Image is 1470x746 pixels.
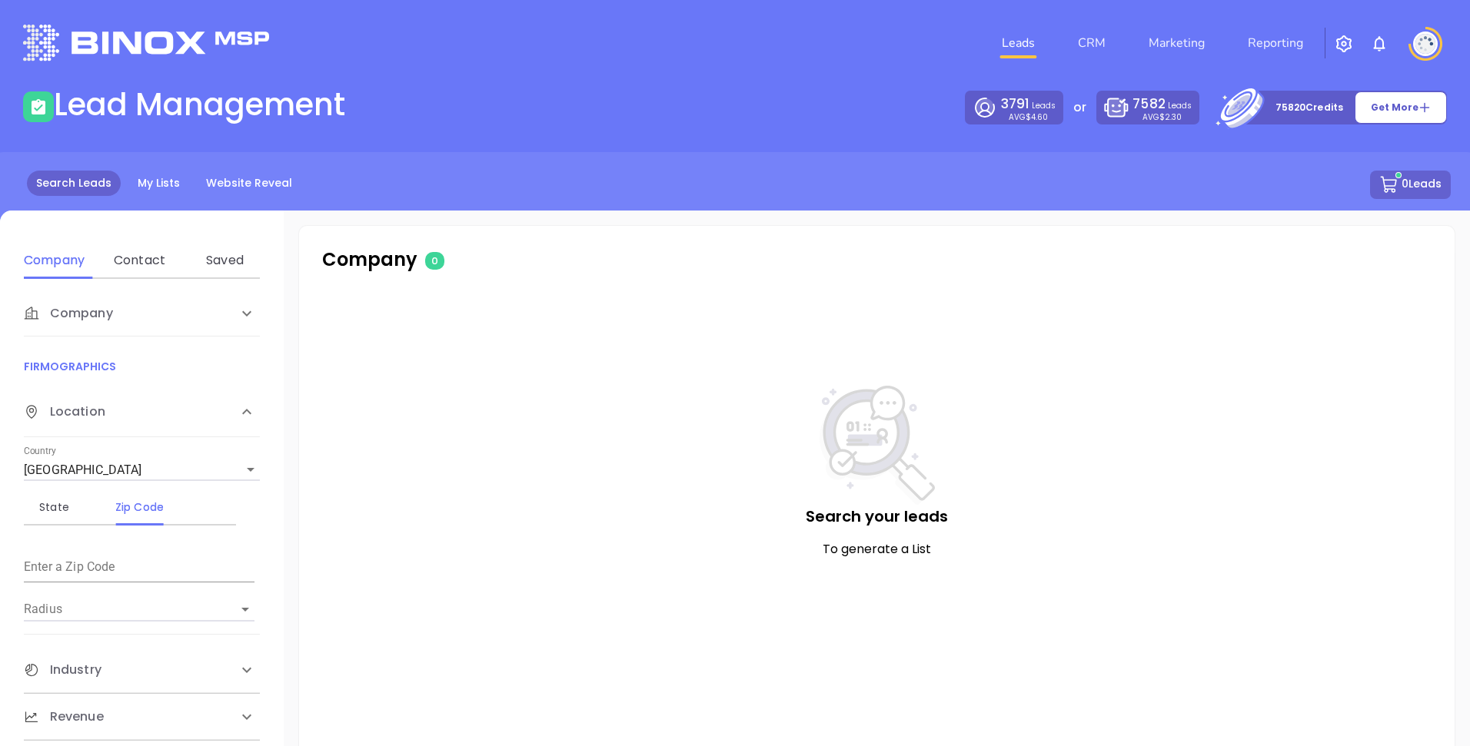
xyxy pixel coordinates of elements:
a: Marketing [1142,28,1211,58]
h1: Lead Management [54,86,345,123]
a: My Lists [128,171,189,196]
a: Search Leads [27,171,121,196]
div: Company [24,290,260,337]
button: Get More [1355,91,1447,124]
div: Revenue [24,694,260,740]
span: Industry [24,661,101,679]
span: $2.30 [1159,111,1182,123]
p: Search your leads [330,505,1424,528]
span: Location [24,403,105,421]
div: Industry [24,647,260,693]
p: Company [322,246,702,274]
img: iconSetting [1335,35,1353,53]
p: To generate a List [330,540,1424,559]
div: [GEOGRAPHIC_DATA] [24,458,260,482]
span: $4.60 [1026,111,1048,123]
p: 75820 Credits [1275,100,1343,115]
div: State [24,498,85,516]
label: Country [24,447,56,456]
div: Zip Code [109,498,170,516]
p: AVG [1142,114,1182,121]
a: Reporting [1242,28,1309,58]
div: Contact [109,251,170,270]
span: Revenue [24,708,104,726]
span: 0 [425,252,444,270]
span: 7582 [1132,94,1165,113]
p: Leads [1001,94,1056,114]
a: Website Reveal [197,171,301,196]
img: iconNotification [1370,35,1389,53]
div: Location [24,387,260,437]
span: 3791 [1001,94,1029,113]
p: AVG [1009,114,1048,121]
div: Company [24,251,85,270]
img: user [1413,31,1438,56]
img: NoSearch [820,386,935,505]
p: Leads [1132,94,1191,114]
p: or [1073,98,1086,117]
span: Company [24,304,113,323]
div: Saved [195,251,255,270]
img: logo [23,25,269,61]
button: Open [234,598,256,620]
p: FIRMOGRAPHICS [24,358,260,375]
a: Leads [996,28,1041,58]
a: CRM [1072,28,1112,58]
button: 0Leads [1370,171,1451,199]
